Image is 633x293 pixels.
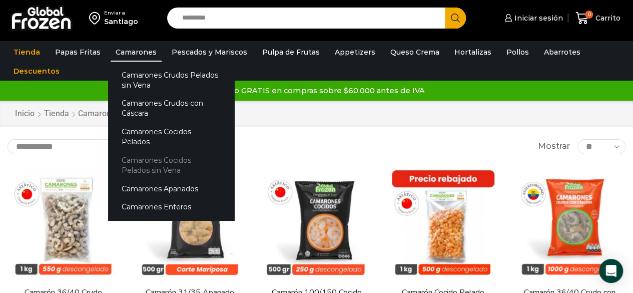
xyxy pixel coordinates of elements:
div: Santiago [104,17,138,27]
a: Camarones [111,43,162,62]
a: Iniciar sesión [502,8,563,28]
a: Camarones Crudos Pelados sin Vena [108,66,234,94]
select: Pedido de la tienda [8,139,135,154]
a: Pescados y Mariscos [167,43,252,62]
a: Inicio [15,108,35,120]
button: Search button [445,8,466,29]
img: address-field-icon.svg [89,10,104,27]
a: Abarrotes [539,43,585,62]
a: Queso Crema [385,43,444,62]
span: Carrito [593,13,620,23]
a: Camarones Cocidos Pelados sin Vena [108,151,234,180]
a: Camarones Cocidos Pelados [108,123,234,151]
a: Tienda [9,43,45,62]
a: Pollos [501,43,534,62]
a: 0 Carrito [573,7,623,30]
span: 0 [585,11,593,19]
a: Camarones Apanados [108,179,234,198]
a: Appetizers [330,43,380,62]
a: Descuentos [9,62,65,81]
h1: Camarones [78,109,120,118]
a: Papas Fritas [50,43,106,62]
span: Iniciar sesión [512,13,563,23]
a: Pulpa de Frutas [257,43,325,62]
div: Open Intercom Messenger [599,259,623,283]
a: Tienda [44,108,70,120]
a: Hortalizas [449,43,496,62]
nav: Breadcrumb [15,108,120,120]
a: Camarones Enteros [108,198,234,216]
span: Mostrar [538,141,570,152]
div: Enviar a [104,10,138,17]
a: Camarones Crudos con Cáscara [108,94,234,123]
